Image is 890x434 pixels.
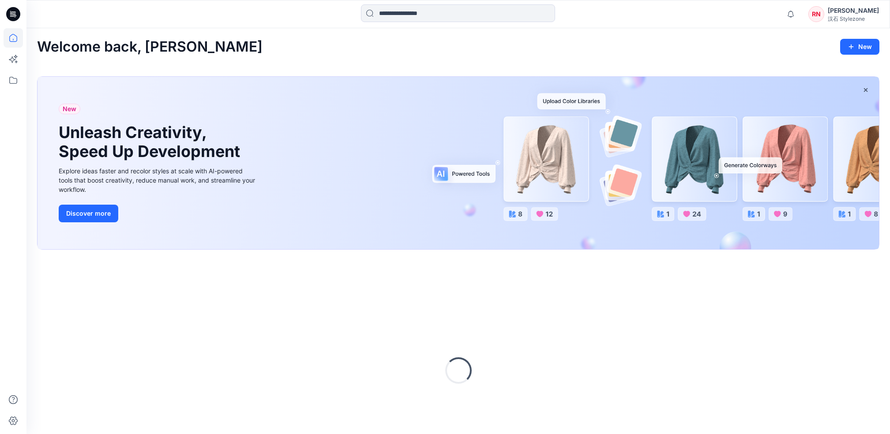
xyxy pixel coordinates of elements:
button: New [840,39,879,55]
div: RN [808,6,824,22]
a: Discover more [59,205,257,222]
h1: Unleash Creativity, Speed Up Development [59,123,244,161]
div: 汉石 Stylezone [828,15,879,23]
h2: Welcome back, [PERSON_NAME] [37,39,263,55]
button: Discover more [59,205,118,222]
span: New [63,104,76,114]
div: Explore ideas faster and recolor styles at scale with AI-powered tools that boost creativity, red... [59,166,257,194]
div: [PERSON_NAME] [828,5,879,15]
